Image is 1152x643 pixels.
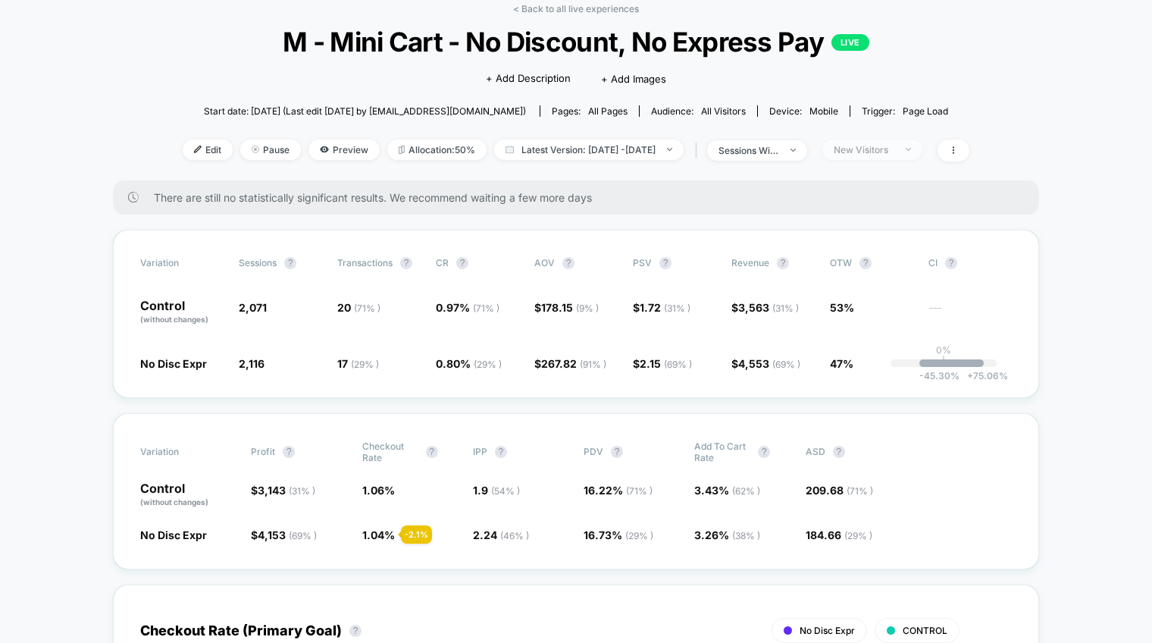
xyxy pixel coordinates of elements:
[731,257,769,268] span: Revenue
[140,441,224,463] span: Variation
[959,370,1008,381] span: 75.06 %
[258,484,315,497] span: 3,143
[541,301,599,314] span: 178.15
[308,140,380,160] span: Preview
[534,257,555,268] span: AOV
[552,105,628,117] div: Pages:
[140,357,207,370] span: No Disc Expr
[140,315,208,324] span: (without changes)
[576,303,599,314] span: ( 9 % )
[806,529,872,541] span: 184.66
[758,446,770,458] button: ?
[436,357,502,370] span: 0.80 %
[800,625,855,636] span: No Disc Expr
[777,257,789,269] button: ?
[584,446,603,457] span: PDV
[738,357,800,370] span: 4,553
[252,146,259,153] img: end
[790,149,796,152] img: end
[494,140,684,160] span: Latest Version: [DATE] - [DATE]
[928,257,1012,269] span: CI
[337,301,380,314] span: 20
[140,497,208,507] span: (without changes)
[633,257,652,268] span: PSV
[140,300,224,325] p: Control
[239,257,277,268] span: Sessions
[732,530,760,541] span: ( 38 % )
[399,146,405,154] img: rebalance
[772,303,799,314] span: ( 31 % )
[436,301,499,314] span: 0.97 %
[757,105,850,117] span: Device:
[903,625,947,636] span: CONTROL
[258,529,317,541] span: 4,153
[362,441,418,463] span: Checkout Rate
[640,357,692,370] span: 2.15
[473,484,520,497] span: 1.9
[283,446,295,458] button: ?
[942,356,945,367] p: |
[351,359,379,370] span: ( 29 % )
[140,257,224,269] span: Variation
[473,529,529,541] span: 2.24
[732,485,760,497] span: ( 62 % )
[426,446,438,458] button: ?
[534,357,606,370] span: $
[251,529,317,541] span: $
[806,484,873,497] span: 209.68
[625,530,653,541] span: ( 29 % )
[337,257,393,268] span: Transactions
[580,359,606,370] span: ( 91 % )
[830,357,853,370] span: 47%
[194,146,202,153] img: edit
[718,145,779,156] div: sessions with impression
[664,359,692,370] span: ( 69 % )
[651,105,746,117] div: Audience:
[691,140,707,162] span: |
[584,484,653,497] span: 16.22 %
[859,257,872,269] button: ?
[919,370,959,381] span: -45.30 %
[204,105,526,117] span: Start date: [DATE] (Last edit [DATE] by [EMAIL_ADDRESS][DOMAIN_NAME])
[486,71,571,86] span: + Add Description
[936,344,951,356] p: 0%
[945,257,957,269] button: ?
[694,529,760,541] span: 3.26 %
[541,357,606,370] span: 267.82
[362,529,395,541] span: 1.04 %
[611,446,623,458] button: ?
[772,359,800,370] span: ( 69 % )
[495,446,507,458] button: ?
[401,525,432,544] div: - 2.1 %
[289,530,317,541] span: ( 69 % )
[731,357,800,370] span: $
[436,257,449,268] span: CR
[701,105,746,117] span: All Visitors
[806,446,825,457] span: ASD
[354,303,380,314] span: ( 71 % )
[640,301,690,314] span: 1.72
[473,446,487,457] span: IPP
[844,530,872,541] span: ( 29 % )
[830,301,854,314] span: 53%
[601,73,666,85] span: + Add Images
[588,105,628,117] span: all pages
[289,485,315,497] span: ( 31 % )
[473,303,499,314] span: ( 71 % )
[506,146,514,153] img: calendar
[362,484,395,497] span: 1.06 %
[349,625,362,637] button: ?
[534,301,599,314] span: $
[239,301,267,314] span: 2,071
[584,529,653,541] span: 16.73 %
[633,301,690,314] span: $
[928,303,1012,325] span: ---
[387,140,487,160] span: Allocation: 50%
[222,26,930,58] span: M - Mini Cart - No Discount, No Express Pay
[664,303,690,314] span: ( 31 % )
[738,301,799,314] span: 3,563
[513,3,639,14] a: < Back to all live experiences
[456,257,468,269] button: ?
[862,105,948,117] div: Trigger:
[667,148,672,151] img: end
